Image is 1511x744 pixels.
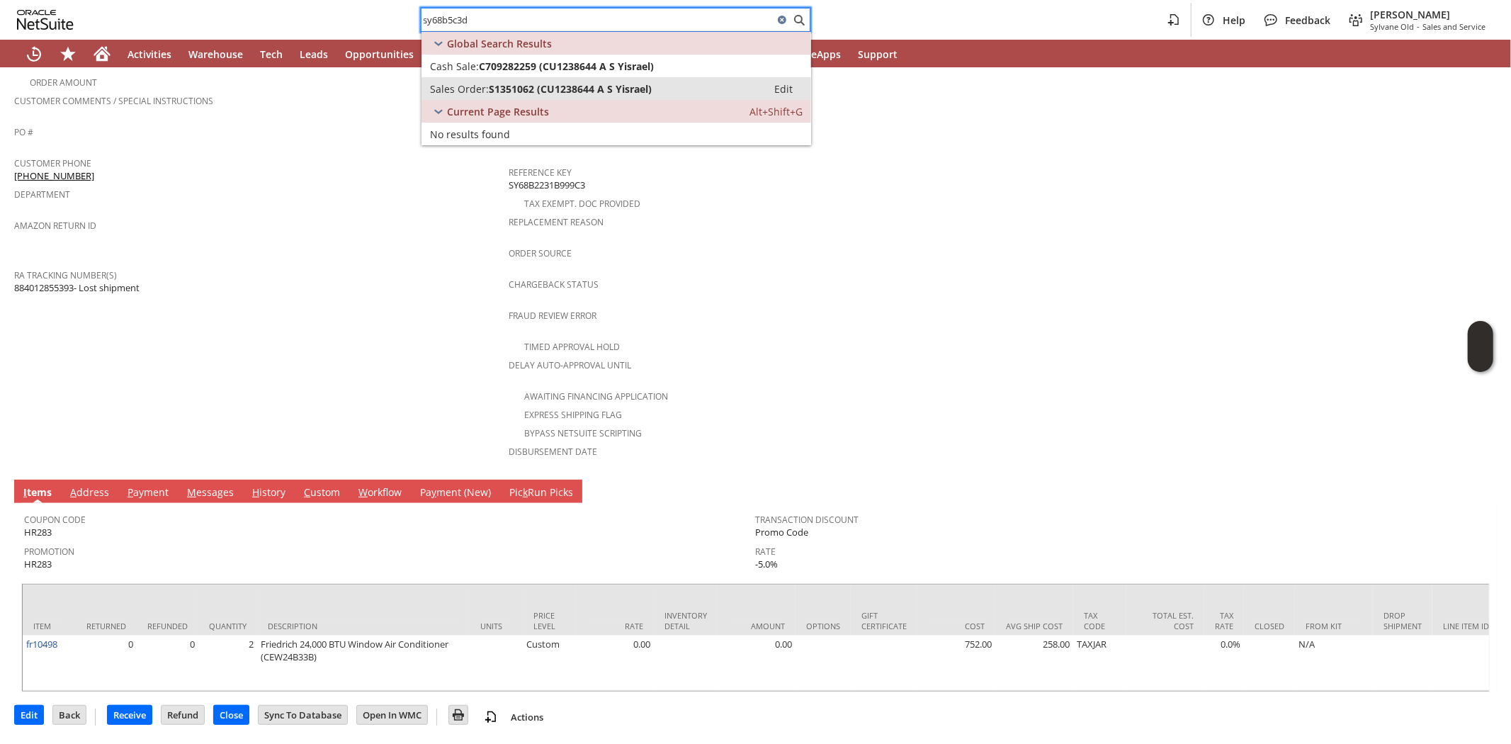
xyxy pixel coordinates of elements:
span: Promo Code [756,526,809,539]
span: Activities [128,47,171,61]
td: 0 [76,636,137,691]
td: 0 [137,636,198,691]
span: HR283 [24,526,52,539]
span: No results found [430,128,510,141]
span: Oracle Guided Learning Widget. To move around, please hold and drag [1468,347,1493,373]
div: Avg Ship Cost [1006,621,1063,631]
div: Total Est. Cost [1137,610,1194,631]
td: 258.00 [995,636,1073,691]
span: H [252,485,259,499]
span: SuiteApps [792,47,841,61]
a: Support [849,40,906,68]
a: Express Shipping Flag [524,409,622,421]
a: Rate [756,546,776,558]
a: Actions [505,711,549,723]
div: Shortcuts [51,40,85,68]
a: Customer Comments / Special Instructions [14,95,213,107]
img: add-record.svg [482,709,499,726]
a: Leads [291,40,336,68]
span: Global Search Results [447,37,552,50]
a: fr10498 [26,638,57,650]
span: HR283 [24,558,52,571]
span: k [523,485,528,499]
span: - [1417,21,1420,32]
a: Promotion [24,546,74,558]
a: Coupon Code [24,514,86,526]
span: Help [1223,13,1245,27]
span: Alt+Shift+G [749,105,803,118]
div: Tax Code [1084,610,1116,631]
td: 0.00 [576,636,654,691]
a: Awaiting Financing Application [524,390,668,402]
div: Closed [1255,621,1284,631]
img: Print [450,706,467,723]
a: Payment [124,485,172,501]
a: Custom [300,485,344,501]
a: Fraud Review Error [509,310,596,322]
div: Quantity [209,621,247,631]
input: Edit [15,706,43,724]
span: -5.0% [756,558,779,571]
td: Custom [523,636,576,691]
svg: Shortcuts [60,45,77,62]
span: Leads [300,47,328,61]
td: Friedrich 24,000 BTU Window Air Conditioner (CEW24B33B) [257,636,470,691]
a: Chargeback Status [509,278,599,291]
a: PickRun Picks [506,485,577,501]
div: Units [480,621,512,631]
a: Address [67,485,113,501]
a: Amazon Return ID [14,220,96,232]
a: Bypass NetSuite Scripting [524,427,642,439]
div: Gift Certificate [861,610,907,631]
div: Line Item ID [1443,621,1500,631]
a: Payment (New) [417,485,494,501]
a: Activities [119,40,180,68]
span: Tech [260,47,283,61]
span: Sylvane Old [1370,21,1414,32]
span: Feedback [1285,13,1330,27]
span: Warehouse [188,47,243,61]
span: P [128,485,133,499]
div: Drop Shipment [1383,610,1422,631]
td: 2 [198,636,257,691]
td: 752.00 [917,636,995,691]
a: Unrolled view on [1471,483,1488,500]
span: A [70,485,77,499]
a: Recent Records [17,40,51,68]
a: Delay Auto-Approval Until [509,359,631,371]
a: Sales Order:S1351062 (CU1238644 A S Yisrael)Edit: [421,77,811,100]
input: Print [449,706,468,724]
span: M [187,485,196,499]
td: TAXJAR [1073,636,1126,691]
a: Transaction Discount [756,514,859,526]
span: C [304,485,310,499]
span: Sales Order: [430,82,489,96]
a: Home [85,40,119,68]
div: Returned [86,621,126,631]
svg: logo [17,10,74,30]
a: PO # [14,126,33,138]
td: N/A [1295,636,1373,691]
div: Amount [728,621,785,631]
input: Close [214,706,249,724]
span: Support [858,47,898,61]
a: Department [14,188,70,201]
a: Tax Exempt. Doc Provided [524,198,640,210]
td: 0.0% [1204,636,1244,691]
a: Disbursement Date [509,446,597,458]
a: RA Tracking Number(s) [14,269,117,281]
a: Items [20,485,55,501]
input: Refund [162,706,204,724]
span: Cash Sale: [430,60,479,73]
div: Refunded [147,621,188,631]
span: Opportunities [345,47,414,61]
input: Back [53,706,86,724]
a: Opportunities [336,40,422,68]
a: Edit: [759,80,808,97]
span: [PERSON_NAME] [1370,8,1485,21]
input: Receive [108,706,152,724]
a: Cash Sale:C709282259 (CU1238644 A S Yisrael)Edit: [421,55,811,77]
a: History [249,485,289,501]
div: Tax Rate [1215,610,1233,631]
div: Rate [587,621,643,631]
